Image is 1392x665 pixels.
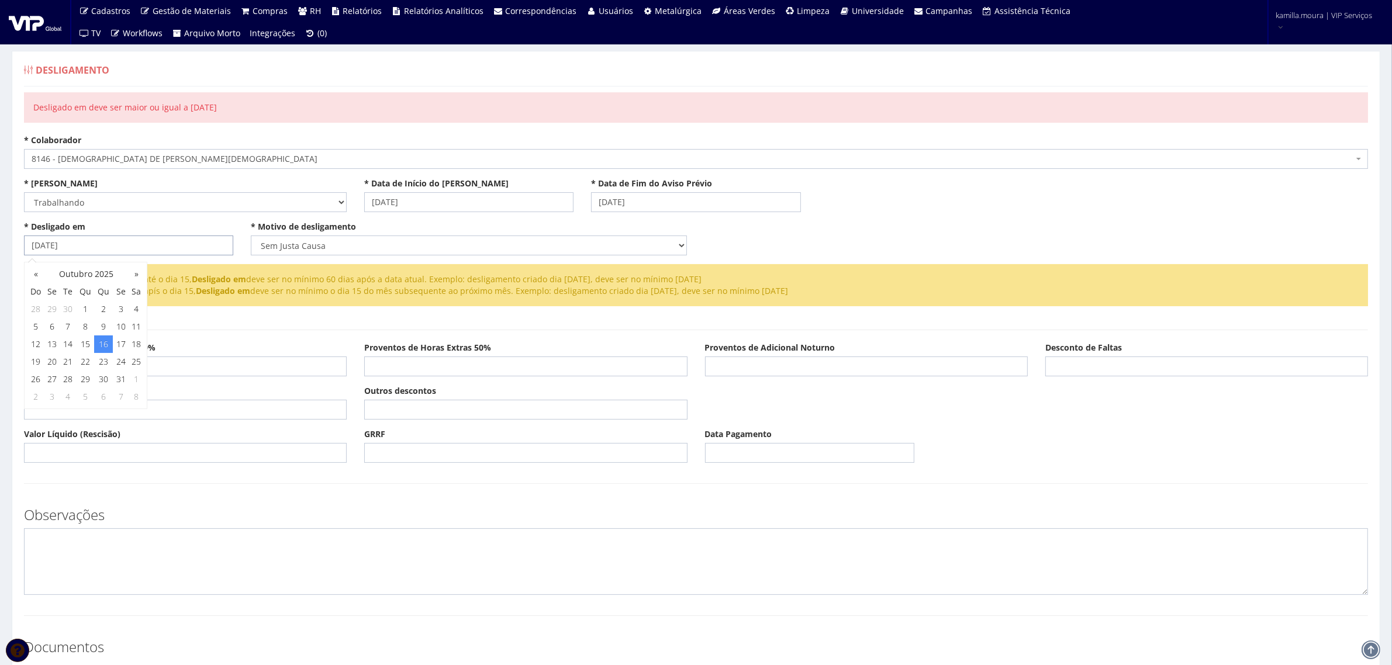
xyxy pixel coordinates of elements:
[94,335,113,353] td: 16
[60,300,76,318] td: 30
[192,273,246,285] strong: Desligado em
[300,22,332,44] a: (0)
[27,353,44,370] td: 19
[129,300,144,318] td: 4
[27,335,44,353] td: 12
[33,285,1359,297] li: Para desligamentos criados apís o dia 15, deve ser no mínimo o dia 15 do mês subsequente ao próxi...
[94,300,113,318] td: 2
[32,153,1353,165] span: 8146 - JAINE DE LIMA SANTOS
[926,5,973,16] span: Campanhas
[44,370,60,388] td: 27
[591,178,712,189] label: * Data de Fim do Aviso Prévio
[129,388,144,406] td: 8
[129,353,144,370] td: 25
[33,102,1359,113] li: Desligado em deve ser maior ou igual a [DATE]
[94,388,113,406] td: 6
[27,370,44,388] td: 26
[129,318,144,335] td: 11
[129,335,144,353] td: 18
[196,285,250,296] strong: Desligado em
[76,283,95,300] th: Qu
[76,353,95,370] td: 22
[76,300,95,318] td: 1
[129,283,144,300] th: Sa
[167,22,246,44] a: Arquivo Morto
[1045,342,1122,354] label: Desconto de Faltas
[129,265,144,283] th: »
[76,318,95,335] td: 8
[92,27,101,39] span: TV
[724,5,775,16] span: Áreas Verdes
[33,273,1359,285] li: Para desligamentos criados até o dia 15, deve ser no mínimo 60 dias após a data atual. Exemplo: d...
[655,5,702,16] span: Metalúrgica
[24,428,120,440] label: Valor Líquido (Rescisão)
[24,134,81,146] label: * Colaborador
[24,149,1368,169] span: 8146 - JAINE DE LIMA SANTOS
[44,318,60,335] td: 6
[113,388,129,406] td: 7
[24,221,85,233] label: * Desligado em
[852,5,904,16] span: Universidade
[113,318,129,335] td: 10
[994,5,1070,16] span: Assistência Técnica
[797,5,830,16] span: Limpeza
[153,5,231,16] span: Gestão de Materiais
[24,639,1368,654] h3: Documentos
[246,22,300,44] a: Integrações
[113,283,129,300] th: Se
[364,342,491,354] label: Proventos de Horas Extras 50%
[129,370,144,388] td: 1
[404,5,483,16] span: Relatórios Analíticos
[94,318,113,335] td: 9
[123,27,163,39] span: Workflows
[44,283,60,300] th: Se
[250,27,296,39] span: Integrações
[60,370,76,388] td: 28
[185,27,241,39] span: Arquivo Morto
[506,5,577,16] span: Correspondências
[251,221,356,233] label: * Motivo de desligamento
[60,353,76,370] td: 21
[27,265,44,283] th: «
[74,22,106,44] a: TV
[44,300,60,318] td: 29
[76,335,95,353] td: 15
[343,5,382,16] span: Relatórios
[1276,9,1372,21] span: kamilla.moura | VIP Serviços
[599,5,633,16] span: Usuários
[27,300,44,318] td: 28
[113,335,129,353] td: 17
[44,335,60,353] td: 13
[705,342,835,354] label: Proventos de Adicional Noturno
[317,27,327,39] span: (0)
[106,22,168,44] a: Workflows
[27,318,44,335] td: 5
[60,388,76,406] td: 4
[364,178,509,189] label: * Data de Início do [PERSON_NAME]
[364,428,385,440] label: GRRF
[60,318,76,335] td: 7
[60,283,76,300] th: Te
[24,178,98,189] label: * [PERSON_NAME]
[24,507,1368,522] h3: Observações
[113,300,129,318] td: 3
[76,388,95,406] td: 5
[27,283,44,300] th: Do
[27,388,44,406] td: 2
[9,13,61,31] img: logo
[113,370,129,388] td: 31
[705,428,772,440] label: Data Pagamento
[92,5,131,16] span: Cadastros
[44,388,60,406] td: 3
[253,5,288,16] span: Compras
[76,370,95,388] td: 29
[44,353,60,370] td: 20
[94,353,113,370] td: 23
[44,265,129,283] th: Outubro 2025
[113,353,129,370] td: 24
[94,283,113,300] th: Qu
[364,385,436,397] label: Outros descontos
[310,5,321,16] span: RH
[60,335,76,353] td: 14
[94,370,113,388] td: 30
